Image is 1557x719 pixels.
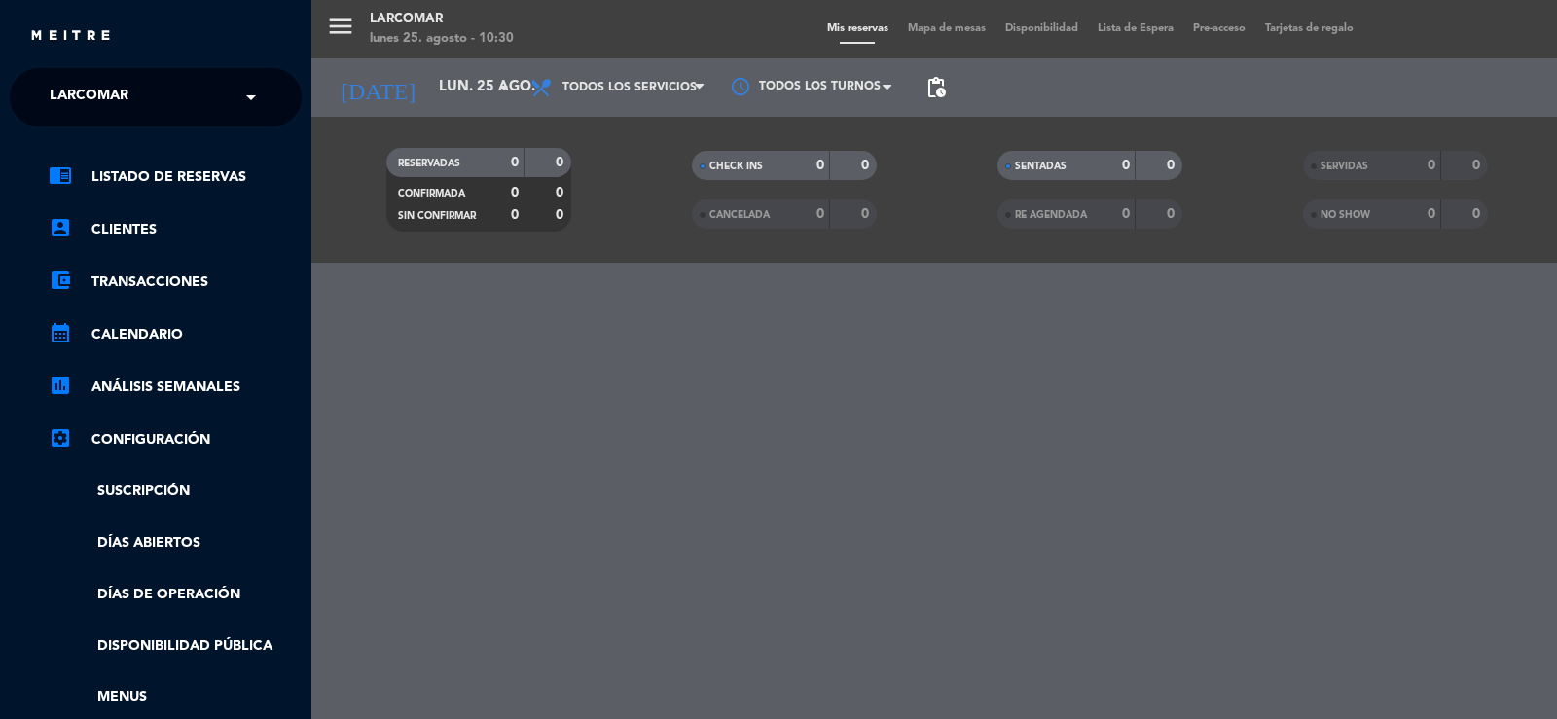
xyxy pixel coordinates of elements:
a: Días abiertos [49,532,302,555]
a: assessmentANÁLISIS SEMANALES [49,376,302,399]
a: Disponibilidad pública [49,635,302,658]
i: account_balance_wallet [49,269,72,292]
i: chrome_reader_mode [49,163,72,187]
a: calendar_monthCalendario [49,323,302,346]
i: assessment [49,374,72,397]
a: Configuración [49,428,302,451]
i: settings_applications [49,426,72,449]
a: account_balance_walletTransacciones [49,270,302,294]
a: account_boxClientes [49,218,302,241]
img: MEITRE [29,29,112,44]
a: Suscripción [49,481,302,503]
i: calendar_month [49,321,72,344]
a: chrome_reader_modeListado de Reservas [49,165,302,189]
a: Días de Operación [49,584,302,606]
a: Menus [49,686,302,708]
span: Larcomar [50,77,128,118]
i: account_box [49,216,72,239]
span: pending_actions [924,76,948,99]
